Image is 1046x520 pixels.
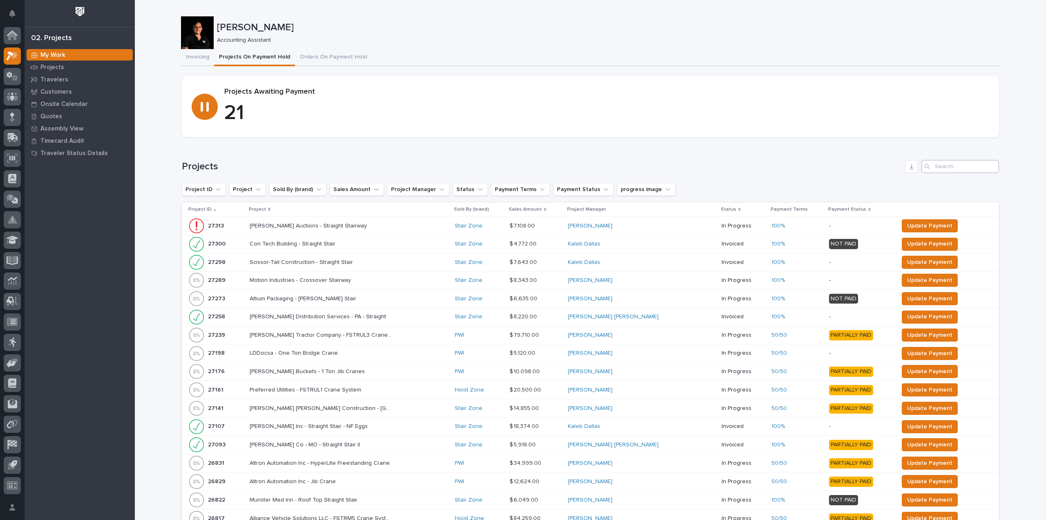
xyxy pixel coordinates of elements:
span: Update Payment [907,275,952,285]
a: 100% [771,277,785,284]
span: Update Payment [907,312,952,322]
button: Update Payment [902,402,958,415]
p: Project [249,205,266,214]
p: Invoiced [722,423,765,430]
span: Update Payment [907,257,952,267]
p: Invoiced [722,313,765,320]
p: - [829,423,892,430]
p: Onsite Calendar [40,101,88,108]
a: PWI [455,332,464,339]
p: Munster Med Inn - Roof Top Straight Stair [250,495,359,504]
a: [PERSON_NAME] [568,332,612,339]
p: Motion Industries - Crossover Stairway [250,275,353,284]
p: Status [721,205,736,214]
p: [PERSON_NAME] Inc - Straight Stair - NF Eggs [250,421,369,430]
tr: 2717627176 [PERSON_NAME] Buckets - 1 Ton Jib Cranes[PERSON_NAME] Buckets - 1 Ton Jib Cranes PWI $... [182,362,999,381]
p: Altium Packaging - [PERSON_NAME] Stair [250,294,358,302]
a: Hoist Zone [455,387,484,394]
tr: 2719827198 LDDocsa - One Ton Bridge CraneLDDocsa - One Ton Bridge Crane PWI $ 5,120.00$ 5,120.00 ... [182,344,999,362]
button: Update Payment [902,438,958,451]
a: Timecard Audit [25,135,135,147]
div: NOT PAID [829,239,858,249]
p: Con Tech Building - Straight Stair [250,239,337,248]
p: Invoiced [722,259,765,266]
p: 27176 [208,367,226,375]
a: 50/50 [771,350,787,357]
p: 27198 [208,348,226,357]
span: Update Payment [907,403,952,413]
p: - [829,313,892,320]
p: 26822 [208,495,227,504]
a: PWI [455,350,464,357]
p: $ 20,500.00 [510,385,543,394]
button: Status [453,183,488,196]
tr: 2729827298 Scissor-Tail Construction - Straight StairScissor-Tail Construction - Straight Stair S... [182,253,999,271]
button: Update Payment [902,475,958,488]
button: Project [229,183,266,196]
div: NOT PAID [829,294,858,304]
a: Kaleb Dallas [568,259,600,266]
tr: 2727327273 Altium Packaging - [PERSON_NAME] StairAltium Packaging - [PERSON_NAME] Stair Stair Zon... [182,289,999,308]
a: [PERSON_NAME] [568,497,612,504]
a: PWI [455,368,464,375]
span: Update Payment [907,385,952,395]
tr: 2723927239 [PERSON_NAME] Tractor Company - FSTRUL3 Crane System[PERSON_NAME] Tractor Company - FS... [182,326,999,344]
p: [PERSON_NAME] [PERSON_NAME] Construction - [GEOGRAPHIC_DATA][PERSON_NAME] [250,403,394,412]
p: [PERSON_NAME] [217,22,997,34]
a: Traveler Status Details [25,147,135,159]
span: Update Payment [907,458,952,468]
p: 27289 [208,275,227,284]
p: Projects [40,64,64,71]
span: Update Payment [907,422,952,432]
p: [PERSON_NAME] Auctions - Straight Stairway [250,221,369,230]
p: $ 5,120.00 [510,348,537,357]
a: 100% [771,313,785,320]
a: Stair Zone [455,441,483,448]
span: Update Payment [907,495,952,505]
button: Update Payment [902,493,958,506]
button: Update Payment [902,347,958,360]
button: Project ID [182,183,226,196]
p: Quotes [40,113,62,120]
p: Altron Automation Inc - Jib Crane [250,477,337,485]
tr: 2683126831 Altron Automation Inc - HyperLite Freestanding CraneAltron Automation Inc - HyperLite ... [182,454,999,473]
p: Payment Status [828,205,866,214]
p: Invoiced [722,241,765,248]
a: [PERSON_NAME] [PERSON_NAME] [568,441,659,448]
span: Update Payment [907,239,952,249]
span: Update Payment [907,221,952,231]
p: 27141 [208,403,225,412]
a: Stair Zone [455,497,483,504]
p: Customers [40,88,72,96]
a: Stair Zone [455,259,483,266]
tr: 2731327313 [PERSON_NAME] Auctions - Straight Stairway[PERSON_NAME] Auctions - Straight Stairway S... [182,217,999,235]
p: $ 14,855.00 [510,403,541,412]
p: In Progress [722,368,765,375]
button: Update Payment [902,329,958,342]
p: - [829,223,892,230]
tr: 2728927289 Motion Industries - Crossover StairwayMotion Industries - Crossover Stairway Stair Zon... [182,271,999,289]
p: 27107 [208,421,226,430]
p: In Progress [722,387,765,394]
div: PARTIALLY PAID [829,367,873,377]
p: Preferred Utilities - FSTRUL1 Crane System [250,385,363,394]
p: $ 12,624.00 [510,477,541,485]
div: 02. Projects [31,34,72,43]
p: Assembly View [40,125,83,133]
a: Kaleb Dallas [568,241,600,248]
p: Sold By (brand) [454,205,489,214]
p: 27298 [208,257,227,266]
tr: 2730027300 Con Tech Building - Straight StairCon Tech Building - Straight Stair Stair Zone $ 4,77... [182,235,999,253]
p: Project Manager [567,205,606,214]
a: 100% [771,223,785,230]
button: Update Payment [902,311,958,324]
button: Orders On Payment Hold [295,49,372,66]
a: [PERSON_NAME] [568,295,612,302]
a: 50/50 [771,387,787,394]
p: [PERSON_NAME] Tractor Company - FSTRUL3 Crane System [250,330,394,339]
div: PARTIALLY PAID [829,403,873,414]
a: 100% [771,241,785,248]
p: My Work [40,52,65,59]
p: Traveler Status Details [40,150,108,157]
a: [PERSON_NAME] [568,387,612,394]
